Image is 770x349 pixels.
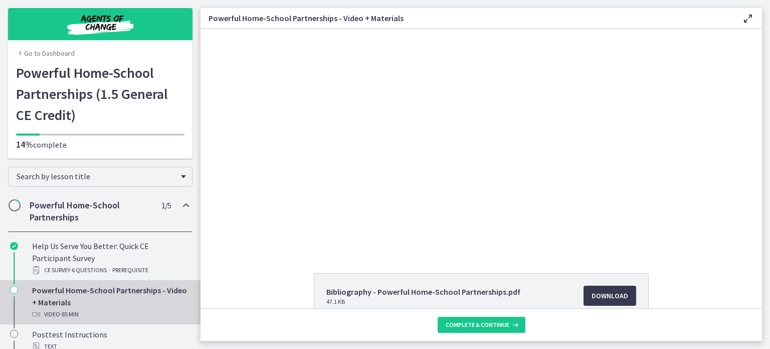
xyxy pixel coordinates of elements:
[8,167,192,187] div: Search by lesson title
[209,12,726,24] h3: Powerful Home-School Partnerships - Video + Materials
[17,171,176,181] span: Search by lesson title
[16,139,184,151] p: complete
[10,242,18,250] i: Completed
[32,284,188,320] div: Powerful Home-School Partnerships - Video + Materials
[592,290,628,302] span: Download
[161,199,171,211] span: 1 / 5
[584,286,636,306] a: Download
[16,48,75,58] a: Go to Dashboard
[438,317,525,333] button: Complete & continue
[109,264,110,276] span: ·
[326,298,520,306] span: 47.1 KB
[201,29,762,250] iframe: Video Lesson
[40,12,160,36] img: Agents of Change
[32,264,188,276] div: CE Survey
[60,308,79,320] span: · 85 min
[16,139,33,150] span: 14%
[70,264,107,276] span: · 6 Questions
[112,264,148,276] span: PREREQUISITE
[32,240,188,276] div: Help Us Serve You Better: Quick CE Participant Survey
[16,62,184,126] h1: Powerful Home-School Partnerships (1.5 General CE Credit)
[326,286,520,298] span: Bibliography - Powerful Home-School Partnerships.pdf
[446,321,509,329] span: Complete & continue
[30,199,152,223] h2: Powerful Home-School Partnerships
[32,308,188,320] div: Video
